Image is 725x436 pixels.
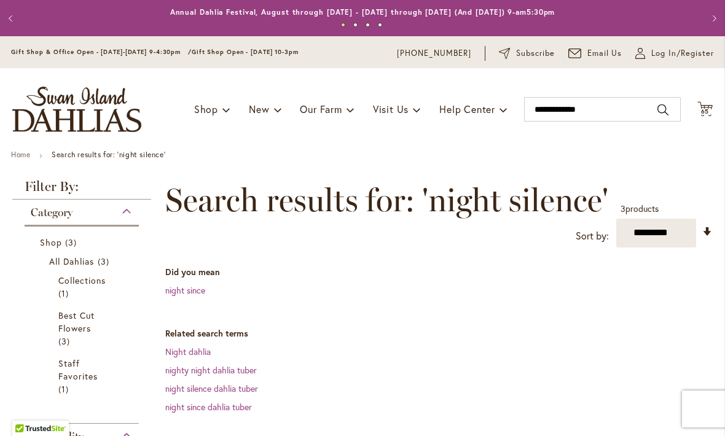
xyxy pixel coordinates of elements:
[378,23,382,27] button: 4 of 4
[194,103,218,115] span: Shop
[31,206,72,219] span: Category
[165,284,205,296] a: night since
[165,364,257,376] a: nighty night dahlia tuber
[58,274,108,300] a: Collections
[12,180,151,200] strong: Filter By:
[165,327,713,340] dt: Related search terms
[11,48,192,56] span: Gift Shop & Office Open - [DATE]-[DATE] 9-4:30pm /
[300,103,342,115] span: Our Farm
[12,87,141,132] a: store logo
[58,309,95,334] span: Best Cut Flowers
[587,47,622,60] span: Email Us
[165,182,608,219] span: Search results for: 'night silence'
[165,383,258,394] a: night silence dahlia tuber
[58,335,73,348] span: 3
[568,47,622,60] a: Email Us
[58,274,106,286] span: Collections
[516,47,555,60] span: Subscribe
[165,401,252,413] a: night since dahlia tuber
[697,101,713,118] button: 65
[700,6,725,31] button: Next
[98,255,112,268] span: 3
[499,47,555,60] a: Subscribe
[341,23,345,27] button: 1 of 4
[621,199,659,219] p: products
[635,47,714,60] a: Log In/Register
[49,255,117,268] a: All Dahlias
[353,23,358,27] button: 2 of 4
[11,150,30,159] a: Home
[192,48,299,56] span: Gift Shop Open - [DATE] 10-3pm
[170,7,555,17] a: Annual Dahlia Festival, August through [DATE] - [DATE] through [DATE] (And [DATE]) 9-am5:30pm
[40,236,62,248] span: Shop
[249,103,269,115] span: New
[58,357,98,382] span: Staff Favorites
[58,383,72,395] span: 1
[58,287,72,300] span: 1
[366,23,370,27] button: 3 of 4
[576,225,609,247] label: Sort by:
[58,309,108,348] a: Best Cut Flowers
[9,392,44,427] iframe: Launch Accessibility Center
[58,357,108,395] a: Staff Favorites
[373,103,409,115] span: Visit Us
[439,103,495,115] span: Help Center
[165,266,713,278] dt: Did you mean
[621,203,625,214] span: 3
[397,47,471,60] a: [PHONE_NUMBER]
[52,150,165,159] strong: Search results for: 'night silence'
[701,107,710,115] span: 65
[65,236,80,249] span: 3
[165,346,211,357] a: Night dahlia
[40,236,127,249] a: Shop
[49,255,95,267] span: All Dahlias
[651,47,714,60] span: Log In/Register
